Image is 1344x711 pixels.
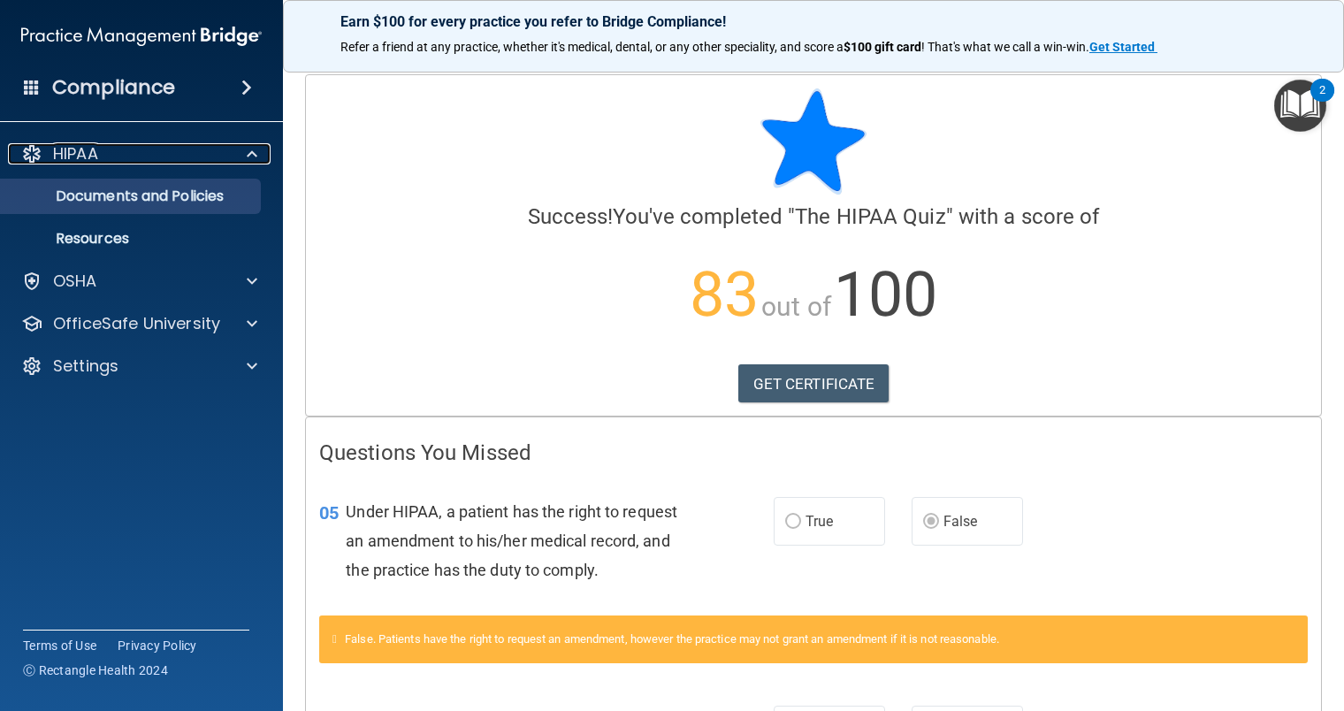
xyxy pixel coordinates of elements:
a: HIPAA [21,143,257,164]
span: ! That's what we call a win-win. [921,40,1089,54]
div: 2 [1319,90,1325,113]
p: Earn $100 for every practice you refer to Bridge Compliance! [340,13,1287,30]
button: Open Resource Center, 2 new notifications [1274,80,1326,132]
img: PMB logo [21,19,262,54]
span: out of [761,291,831,322]
input: False [923,516,939,529]
strong: $100 gift card [844,40,921,54]
span: False. Patients have the right to request an amendment, however the practice may not grant an ame... [345,632,999,646]
h4: Compliance [52,75,175,100]
a: OfficeSafe University [21,313,257,334]
span: The HIPAA Quiz [795,204,945,229]
span: Success! [528,204,614,229]
a: Settings [21,355,257,377]
p: HIPAA [53,143,98,164]
span: False [943,513,978,530]
p: Documents and Policies [11,187,253,205]
span: 05 [319,502,339,524]
a: Privacy Policy [118,637,197,654]
span: 100 [834,258,937,331]
span: Refer a friend at any practice, whether it's medical, dental, or any other speciality, and score a [340,40,844,54]
span: True [806,513,833,530]
a: OSHA [21,271,257,292]
a: Get Started [1089,40,1157,54]
a: GET CERTIFICATE [738,364,890,403]
h4: You've completed " " with a score of [319,205,1308,228]
span: Ⓒ Rectangle Health 2024 [23,661,168,679]
a: Terms of Use [23,637,96,654]
p: OfficeSafe University [53,313,220,334]
span: Under HIPAA, a patient has the right to request an amendment to his/her medical record, and the p... [346,502,677,579]
p: Settings [53,355,118,377]
input: True [785,516,801,529]
strong: Get Started [1089,40,1155,54]
img: blue-star-rounded.9d042014.png [760,88,867,195]
h4: Questions You Missed [319,441,1308,464]
p: OSHA [53,271,97,292]
p: Resources [11,230,253,248]
span: 83 [690,258,759,331]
